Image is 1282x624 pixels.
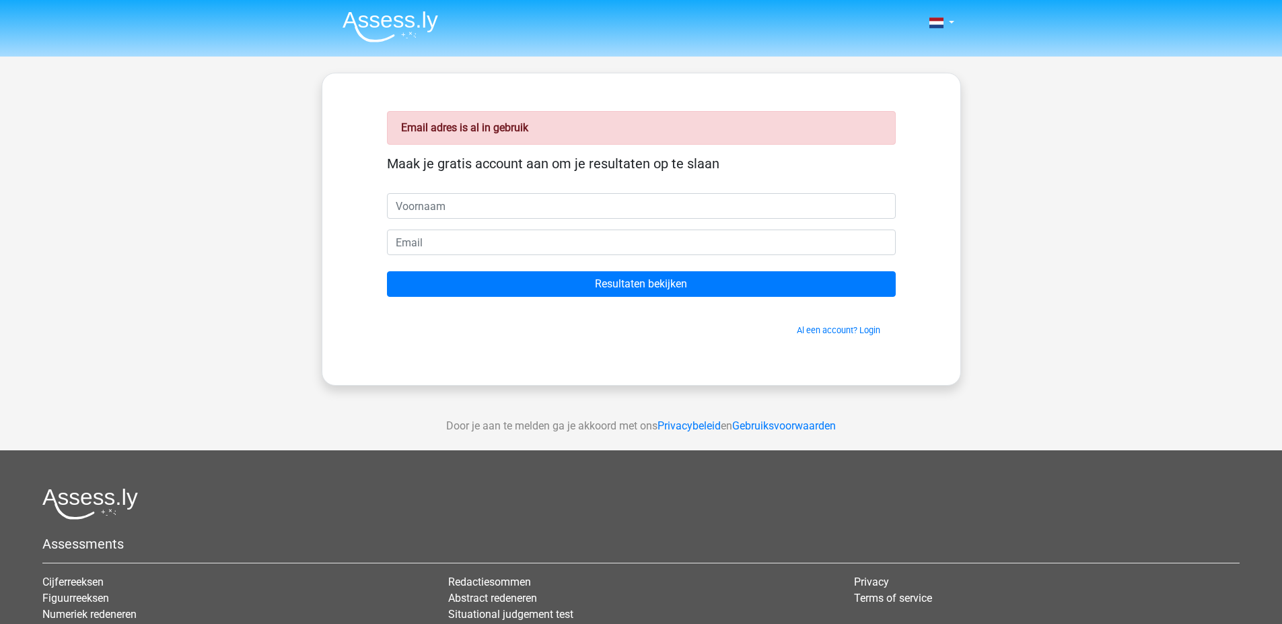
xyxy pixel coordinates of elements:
[797,325,880,335] a: Al een account? Login
[448,592,537,604] a: Abstract redeneren
[387,193,896,219] input: Voornaam
[42,576,104,588] a: Cijferreeksen
[42,608,137,621] a: Numeriek redeneren
[854,576,889,588] a: Privacy
[448,576,531,588] a: Redactiesommen
[387,230,896,255] input: Email
[401,121,528,134] strong: Email adres is al in gebruik
[343,11,438,42] img: Assessly
[387,271,896,297] input: Resultaten bekijken
[732,419,836,432] a: Gebruiksvoorwaarden
[657,419,721,432] a: Privacybeleid
[448,608,573,621] a: Situational judgement test
[42,488,138,520] img: Assessly logo
[854,592,932,604] a: Terms of service
[42,592,109,604] a: Figuurreeksen
[387,155,896,172] h5: Maak je gratis account aan om je resultaten op te slaan
[42,536,1240,552] h5: Assessments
